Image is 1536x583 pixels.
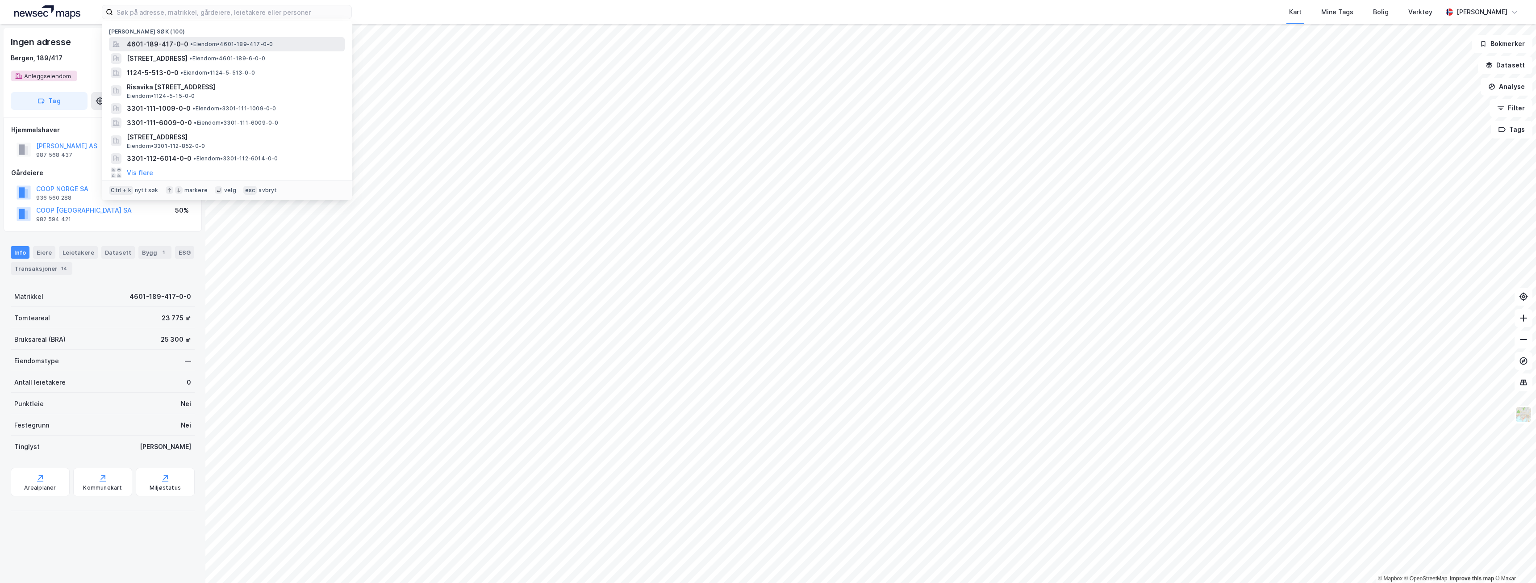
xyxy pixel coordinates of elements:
button: Bokmerker [1472,35,1532,53]
div: esc [243,186,257,195]
span: Eiendom • 3301-111-1009-0-0 [192,105,276,112]
div: 982 594 421 [36,216,71,223]
div: Ingen adresse [11,35,72,49]
span: Eiendom • 4601-189-6-0-0 [189,55,265,62]
div: 1 [159,248,168,257]
div: Verktøy [1408,7,1432,17]
span: [STREET_ADDRESS] [127,53,188,64]
div: Datasett [101,246,135,259]
img: Z [1515,406,1532,423]
div: avbryt [259,187,277,194]
span: • [193,155,196,162]
div: Miljøstatus [150,484,181,491]
span: • [180,69,183,76]
div: Tinglyst [14,441,40,452]
span: Eiendom • 3301-112-6014-0-0 [193,155,278,162]
span: Eiendom • 3301-112-852-0-0 [127,143,205,150]
a: Mapbox [1378,575,1402,582]
div: Bygg [138,246,171,259]
button: Vis flere [127,168,153,178]
div: Bruksareal (BRA) [14,334,66,345]
span: • [194,119,196,126]
span: Eiendom • 1124-5-513-0-0 [180,69,255,76]
span: Eiendom • 4601-189-417-0-0 [190,41,273,48]
div: — [185,356,191,366]
span: Eiendom • 3301-111-6009-0-0 [194,119,278,126]
div: markere [184,187,208,194]
span: 3301-111-1009-0-0 [127,103,191,114]
div: [PERSON_NAME] [1457,7,1507,17]
span: • [189,55,192,62]
img: logo.a4113a55bc3d86da70a041830d287a7e.svg [14,5,80,19]
span: 1124-5-513-0-0 [127,67,179,78]
span: • [192,105,195,112]
div: Hjemmelshaver [11,125,194,135]
span: • [190,41,193,47]
div: Kart [1289,7,1302,17]
div: 4601-189-417-0-0 [129,291,191,302]
div: Festegrunn [14,420,49,431]
div: Mine Tags [1321,7,1353,17]
div: Eiere [33,246,55,259]
div: Ctrl + k [109,186,133,195]
div: Punktleie [14,398,44,409]
div: Arealplaner [24,484,56,491]
button: Filter [1490,99,1532,117]
div: [PERSON_NAME] [140,441,191,452]
div: 936 560 288 [36,194,71,201]
div: Info [11,246,29,259]
span: 3301-111-6009-0-0 [127,117,192,128]
span: Risavika [STREET_ADDRESS] [127,82,341,92]
div: 14 [59,264,69,273]
div: 23 775 ㎡ [162,313,191,323]
button: Datasett [1478,56,1532,74]
button: Tags [1491,121,1532,138]
span: [STREET_ADDRESS] [127,132,341,143]
div: Bolig [1373,7,1389,17]
div: 50% [175,205,189,216]
div: 987 568 437 [36,151,72,159]
div: Gårdeiere [11,168,194,178]
a: OpenStreetMap [1404,575,1448,582]
div: Antall leietakere [14,377,66,388]
div: Eiendomstype [14,356,59,366]
span: 4601-189-417-0-0 [127,39,188,50]
input: Søk på adresse, matrikkel, gårdeiere, leietakere eller personer [113,5,351,19]
div: Kontrollprogram for chat [1491,540,1536,583]
div: velg [224,187,236,194]
button: Analyse [1481,78,1532,96]
div: 0 [187,377,191,388]
div: Transaksjoner [11,262,72,275]
div: Leietakere [59,246,98,259]
div: ESG [175,246,194,259]
div: Nei [181,398,191,409]
div: Matrikkel [14,291,43,302]
div: [PERSON_NAME] søk (100) [102,21,352,37]
div: Tomteareal [14,313,50,323]
div: 25 300 ㎡ [161,334,191,345]
button: Tag [11,92,88,110]
a: Improve this map [1450,575,1494,582]
div: nytt søk [135,187,159,194]
iframe: Chat Widget [1491,540,1536,583]
span: Eiendom • 1124-5-15-0-0 [127,92,195,100]
span: 3301-112-6014-0-0 [127,153,192,164]
div: Nei [181,420,191,431]
div: Bergen, 189/417 [11,53,63,63]
div: Kommunekart [83,484,122,491]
